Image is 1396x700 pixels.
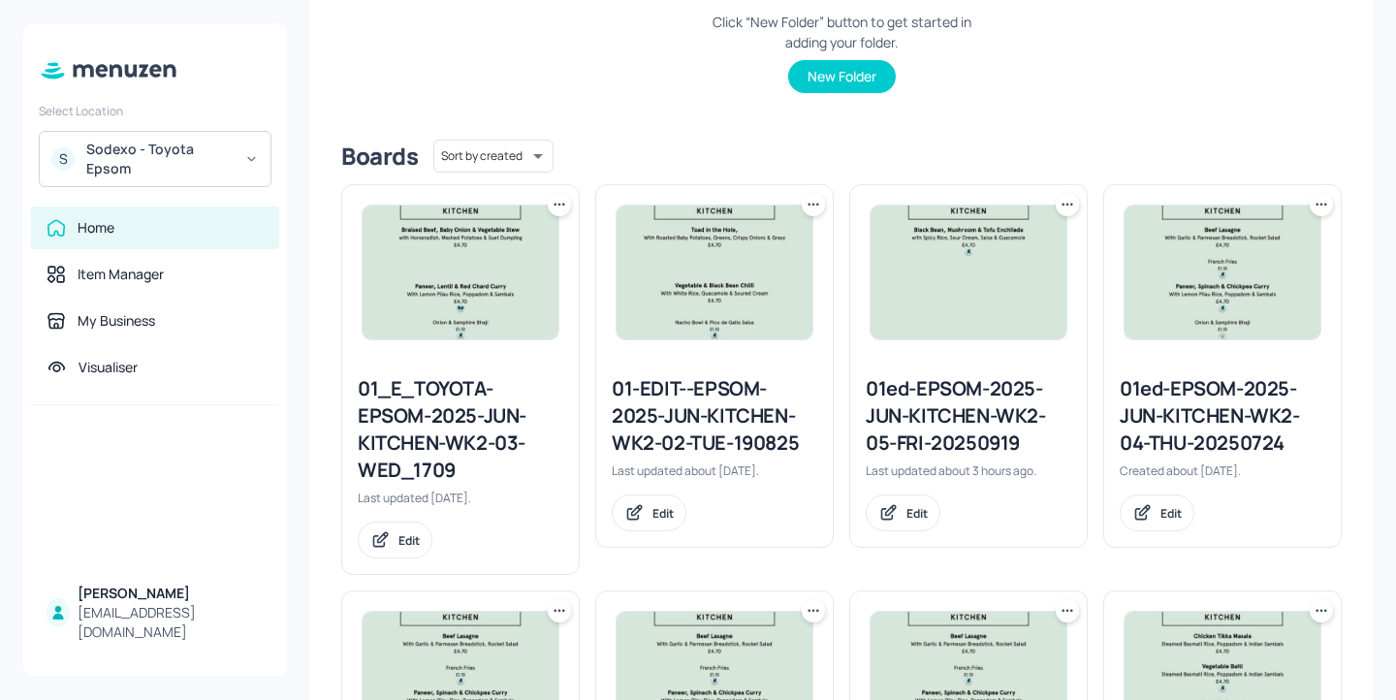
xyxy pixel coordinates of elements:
div: Edit [906,505,928,522]
button: New Folder [788,60,896,93]
img: 2025-09-17-1758100399590h3j7d3wgvw.jpeg [363,206,558,339]
div: Item Manager [78,265,164,284]
div: [EMAIL_ADDRESS][DOMAIN_NAME] [78,603,264,642]
div: 01_E_TOYOTA-EPSOM-2025-JUN-KITCHEN-WK2-03-WED_1709 [358,375,563,484]
div: [PERSON_NAME] [78,584,264,603]
div: Click “New Folder” button to get started in adding your folder. [696,12,987,52]
img: 2025-08-19-1755600117931t7wgg3h719e.jpeg [617,206,812,339]
div: 01ed-EPSOM-2025-JUN-KITCHEN-WK2-04-THU-20250724 [1120,375,1325,457]
div: Sodexo - Toyota Epsom [86,140,233,178]
div: Created about [DATE]. [1120,462,1325,479]
div: Edit [398,532,420,549]
div: Edit [652,505,674,522]
div: Last updated about 3 hours ago. [866,462,1071,479]
div: Visualiser [79,358,138,377]
img: 2025-09-19-1758279826461h03pblztoqw.jpeg [871,206,1066,339]
div: Last updated [DATE]. [358,490,563,506]
div: My Business [78,311,155,331]
div: 01ed-EPSOM-2025-JUN-KITCHEN-WK2-05-FRI-20250919 [866,375,1071,457]
div: Boards [341,141,418,172]
img: 2025-07-21-175310329171126qf2raxpvd.jpeg [1125,206,1320,339]
div: 01-EDIT--EPSOM-2025-JUN-KITCHEN-WK2-02-TUE-190825 [612,375,817,457]
div: Last updated about [DATE]. [612,462,817,479]
div: Select Location [39,103,271,119]
div: S [51,147,75,171]
div: Edit [1160,505,1182,522]
div: Home [78,218,114,238]
div: Sort by created [433,137,554,175]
